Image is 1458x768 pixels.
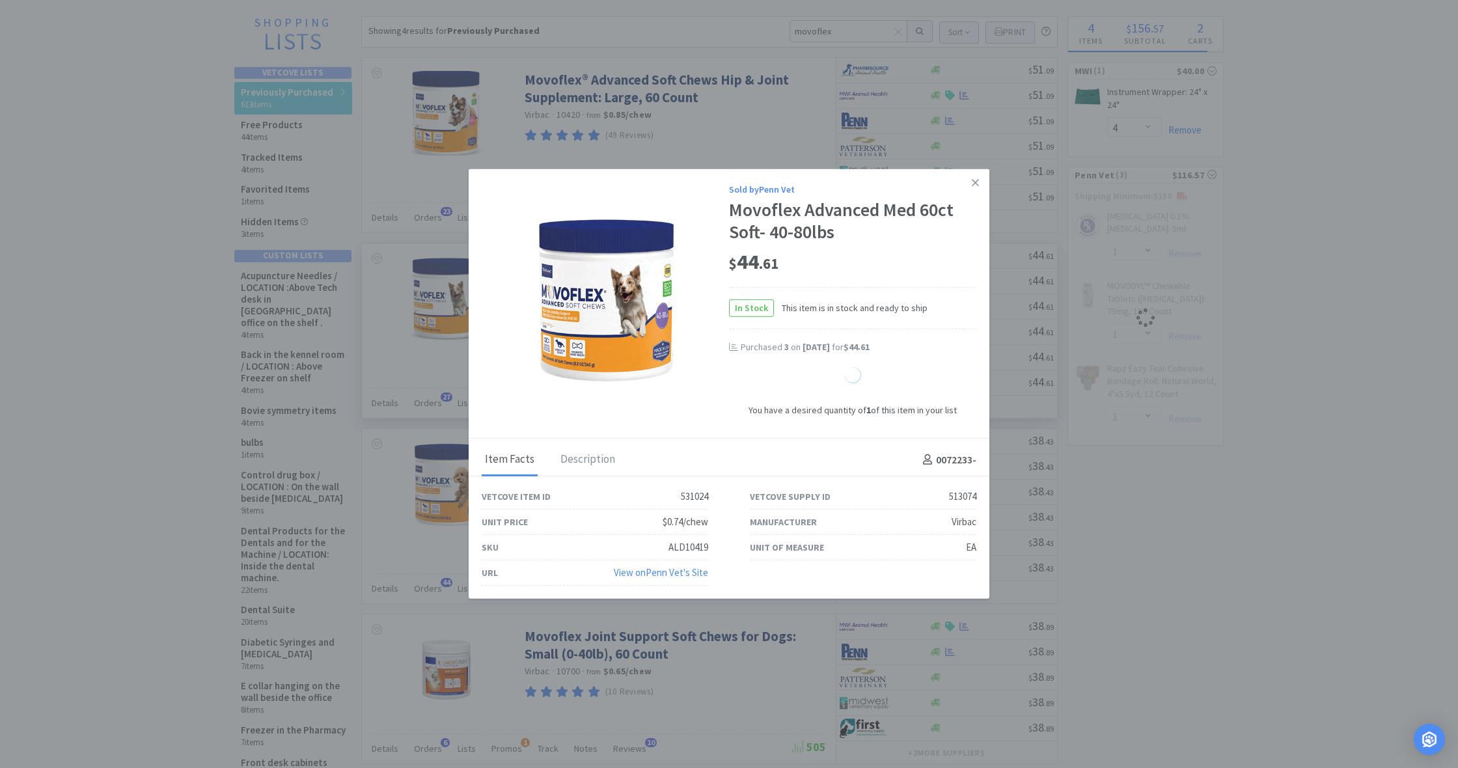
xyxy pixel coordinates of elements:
a: View onPenn Vet's Site [614,566,708,579]
div: Description [557,444,618,476]
div: Vetcove Supply ID [750,489,831,504]
div: Manufacturer [750,515,817,529]
span: [DATE] [803,341,830,353]
div: Vetcove Item ID [482,489,551,504]
div: Sold by Penn Vet [729,182,976,197]
span: $44.61 [844,341,870,353]
div: Unit Price [482,515,528,529]
span: 3 [784,341,789,353]
strong: 1 [866,404,871,416]
div: EA [966,540,976,555]
div: 513074 [949,489,976,504]
div: Item Facts [482,444,538,476]
div: ALD10419 [668,540,708,555]
img: f1234f784c0a4864aa846ab91ecaaab1_513074.png [521,215,690,384]
span: In Stock [730,300,773,316]
div: 531024 [681,489,708,504]
div: Virbac [952,514,976,530]
span: 44 [729,248,778,274]
h4: 0072233 - [918,452,976,469]
div: $0.74/chew [663,514,708,530]
div: SKU [482,540,499,555]
div: URL [482,566,498,580]
div: Open Intercom Messenger [1414,724,1445,755]
div: Purchased on for [741,341,976,354]
div: Movoflex Advanced Med 60ct Soft- 40-80lbs [729,199,976,243]
span: . 61 [759,254,778,272]
span: $ [729,254,737,272]
span: This item is in stock and ready to ship [774,301,928,315]
div: Unit of Measure [750,540,824,555]
div: You have a desired quantity of of this item in your list [729,403,976,417]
